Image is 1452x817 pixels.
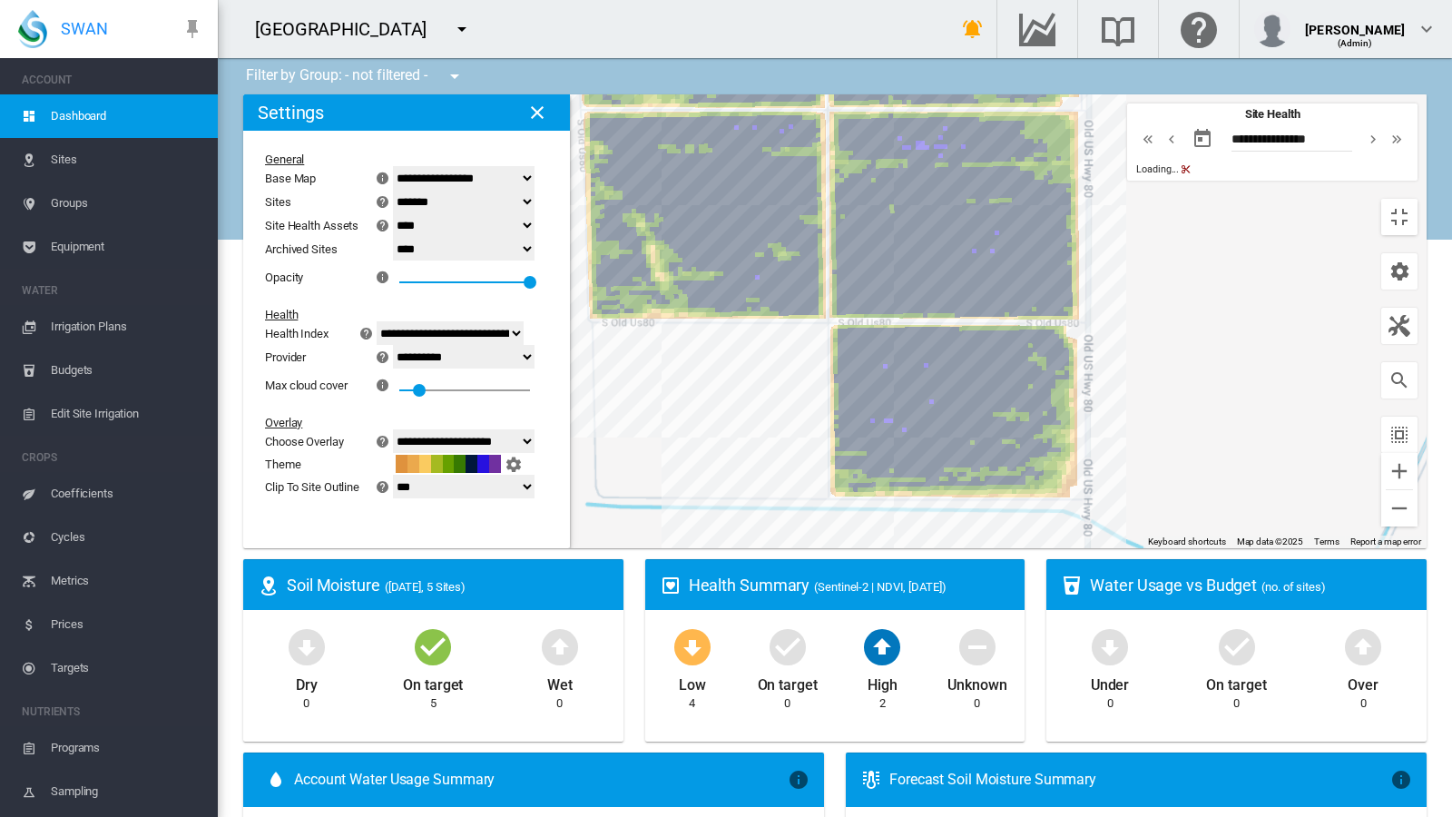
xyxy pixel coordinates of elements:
[430,695,437,712] div: 5
[403,668,463,695] div: On target
[1363,128,1383,150] md-icon: icon-chevron-right
[955,11,991,47] button: icon-bell-ring
[51,392,203,436] span: Edit Site Irrigation
[1091,668,1130,695] div: Under
[374,374,396,396] md-icon: icon-information
[372,191,394,212] md-icon: icon-help-circle
[370,346,396,368] button: icon-help-circle
[1184,121,1221,157] button: md-calendar
[1162,128,1182,150] md-icon: icon-chevron-left
[1233,695,1240,712] div: 0
[1381,253,1418,290] button: icon-cog
[265,172,316,185] div: Base Map
[1245,107,1300,121] span: Site Health
[303,695,309,712] div: 0
[860,625,904,668] md-icon: icon-arrow-up-bold-circle
[1254,11,1290,47] img: profile.jpg
[51,94,203,138] span: Dashboard
[1090,574,1412,596] div: Water Usage vs Budget
[265,416,526,429] div: Overlay
[354,322,379,344] button: icon-help-circle
[258,102,324,123] h2: Settings
[51,138,203,182] span: Sites
[18,10,47,48] img: SWAN-Landscape-Logo-Colour-drop.png
[1179,162,1192,177] md-icon: icon-content-cut
[372,430,394,452] md-icon: icon-help-circle
[51,349,203,392] span: Budgets
[444,11,480,47] button: icon-menu-down
[1107,695,1114,712] div: 0
[265,242,396,256] div: Archived Sites
[51,305,203,349] span: Irrigation Plans
[503,453,525,475] md-icon: icon-cog
[265,379,348,392] div: Max cloud cover
[1215,625,1259,668] md-icon: icon-checkbox-marked-circle
[255,16,443,42] div: [GEOGRAPHIC_DATA]
[1348,668,1378,695] div: Over
[51,726,203,770] span: Programs
[265,435,344,448] div: Choose Overlay
[265,195,291,209] div: Sites
[538,625,582,668] md-icon: icon-arrow-up-bold-circle
[526,102,548,123] md-icon: icon-close
[671,625,714,668] md-icon: icon-arrow-down-bold-circle
[370,430,396,452] button: icon-help-circle
[1381,453,1418,489] button: Zoom in
[679,668,706,695] div: Low
[356,322,378,344] md-icon: icon-help-circle
[22,443,203,472] span: CROPS
[879,695,886,712] div: 2
[766,625,809,668] md-icon: icon-checkbox-marked-circle
[51,559,203,603] span: Metrics
[181,18,203,40] md-icon: icon-pin
[1381,362,1418,399] button: icon-magnify
[1136,128,1160,150] button: icon-chevron-double-left
[22,276,203,305] span: WATER
[547,668,573,695] div: Wet
[1314,536,1339,546] a: Terms
[1136,163,1179,175] span: Loading...
[22,697,203,726] span: NUTRIENTS
[265,350,306,364] div: Provider
[51,472,203,516] span: Coefficients
[1138,128,1158,150] md-icon: icon-chevron-double-left
[265,769,287,791] md-icon: icon-water
[501,453,526,475] button: icon-cog
[788,769,809,791] md-icon: icon-information
[51,770,203,813] span: Sampling
[519,94,555,131] button: icon-close
[372,214,394,236] md-icon: icon-help-circle
[1390,769,1412,791] md-icon: icon-information
[285,625,329,668] md-icon: icon-arrow-down-bold-circle
[287,574,609,596] div: Soil Moisture
[1341,625,1385,668] md-icon: icon-arrow-up-bold-circle
[265,271,303,284] div: Opacity
[889,770,1390,790] div: Forecast Soil Moisture Summary
[1237,536,1304,546] span: Map data ©2025
[296,668,318,695] div: Dry
[51,516,203,559] span: Cycles
[1350,536,1421,546] a: Report a map error
[1338,38,1373,48] span: (Admin)
[374,266,396,288] md-icon: icon-information
[51,225,203,269] span: Equipment
[1305,14,1405,32] div: [PERSON_NAME]
[61,17,108,40] span: SWAN
[860,769,882,791] md-icon: icon-thermometer-lines
[22,65,203,94] span: ACCOUNT
[1206,668,1266,695] div: On target
[947,668,1006,695] div: Unknown
[1388,261,1410,282] md-icon: icon-cog
[868,668,898,695] div: High
[411,625,455,668] md-icon: icon-checkbox-marked-circle
[1361,128,1385,150] button: icon-chevron-right
[451,18,473,40] md-icon: icon-menu-down
[370,476,396,497] button: icon-help-circle
[1061,575,1083,596] md-icon: icon-cup-water
[1015,18,1059,40] md-icon: Go to the Data Hub
[556,695,563,712] div: 0
[265,458,396,471] div: Theme
[1385,128,1408,150] button: icon-chevron-double-right
[1416,18,1437,40] md-icon: icon-chevron-down
[962,18,984,40] md-icon: icon-bell-ring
